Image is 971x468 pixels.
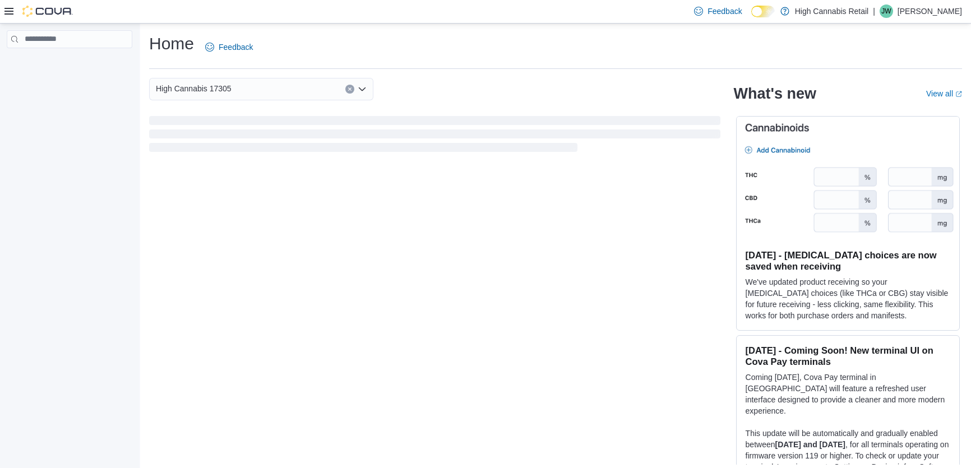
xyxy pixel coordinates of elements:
button: Clear input [345,85,354,94]
a: Feedback [201,36,257,58]
h2: What's new [734,85,816,103]
span: Feedback [219,41,253,53]
nav: Complex example [7,50,132,77]
p: | [873,4,875,18]
img: Cova [22,6,73,17]
p: High Cannabis Retail [795,4,869,18]
span: JW [881,4,891,18]
p: We've updated product receiving so your [MEDICAL_DATA] choices (like THCa or CBG) stay visible fo... [746,276,950,321]
p: Coming [DATE], Cova Pay terminal in [GEOGRAPHIC_DATA] will feature a refreshed user interface des... [746,372,950,416]
span: Dark Mode [751,17,752,18]
div: Julie Wood [880,4,893,18]
p: [PERSON_NAME] [898,4,962,18]
span: Feedback [708,6,742,17]
h3: [DATE] - Coming Soon! New terminal UI on Cova Pay terminals [746,345,950,367]
svg: External link [955,91,962,98]
h1: Home [149,33,194,55]
h3: [DATE] - [MEDICAL_DATA] choices are now saved when receiving [746,249,950,272]
strong: [DATE] and [DATE] [775,440,845,449]
span: High Cannabis 17305 [156,82,232,95]
span: Loading [149,118,720,154]
input: Dark Mode [751,6,775,17]
button: Open list of options [358,85,367,94]
a: View allExternal link [926,89,962,98]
